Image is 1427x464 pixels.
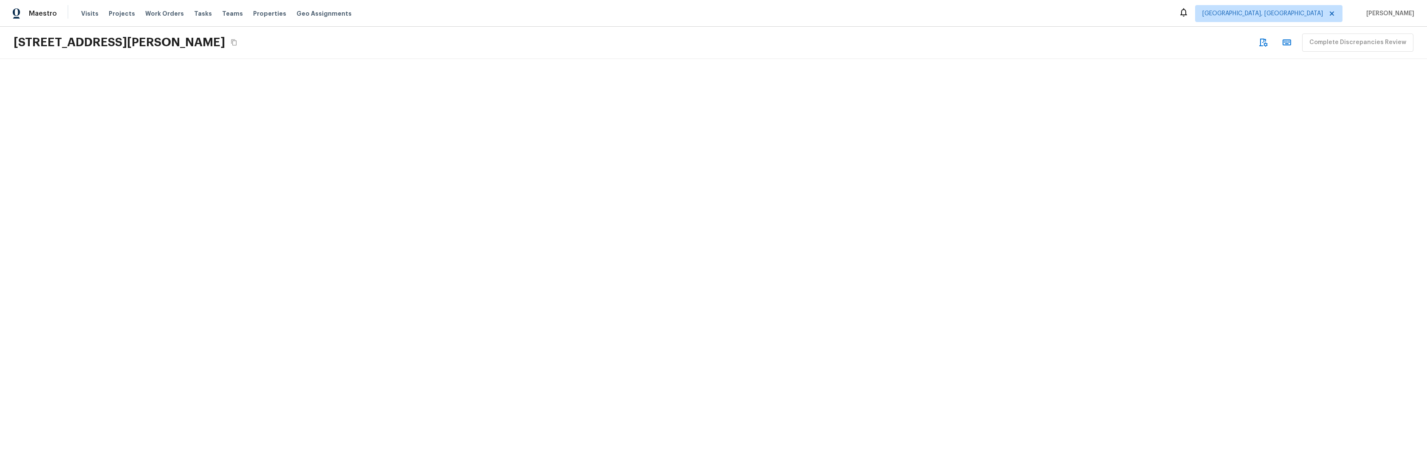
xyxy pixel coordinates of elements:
span: Work Orders [145,9,184,18]
h2: [STREET_ADDRESS][PERSON_NAME] [14,35,225,50]
span: Tasks [194,11,212,17]
span: [PERSON_NAME] [1363,9,1414,18]
span: [GEOGRAPHIC_DATA], [GEOGRAPHIC_DATA] [1202,9,1323,18]
span: Visits [81,9,99,18]
span: Teams [222,9,243,18]
span: Projects [109,9,135,18]
span: Geo Assignments [296,9,352,18]
span: Properties [253,9,286,18]
span: Maestro [29,9,57,18]
button: Copy Address [228,37,240,48]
